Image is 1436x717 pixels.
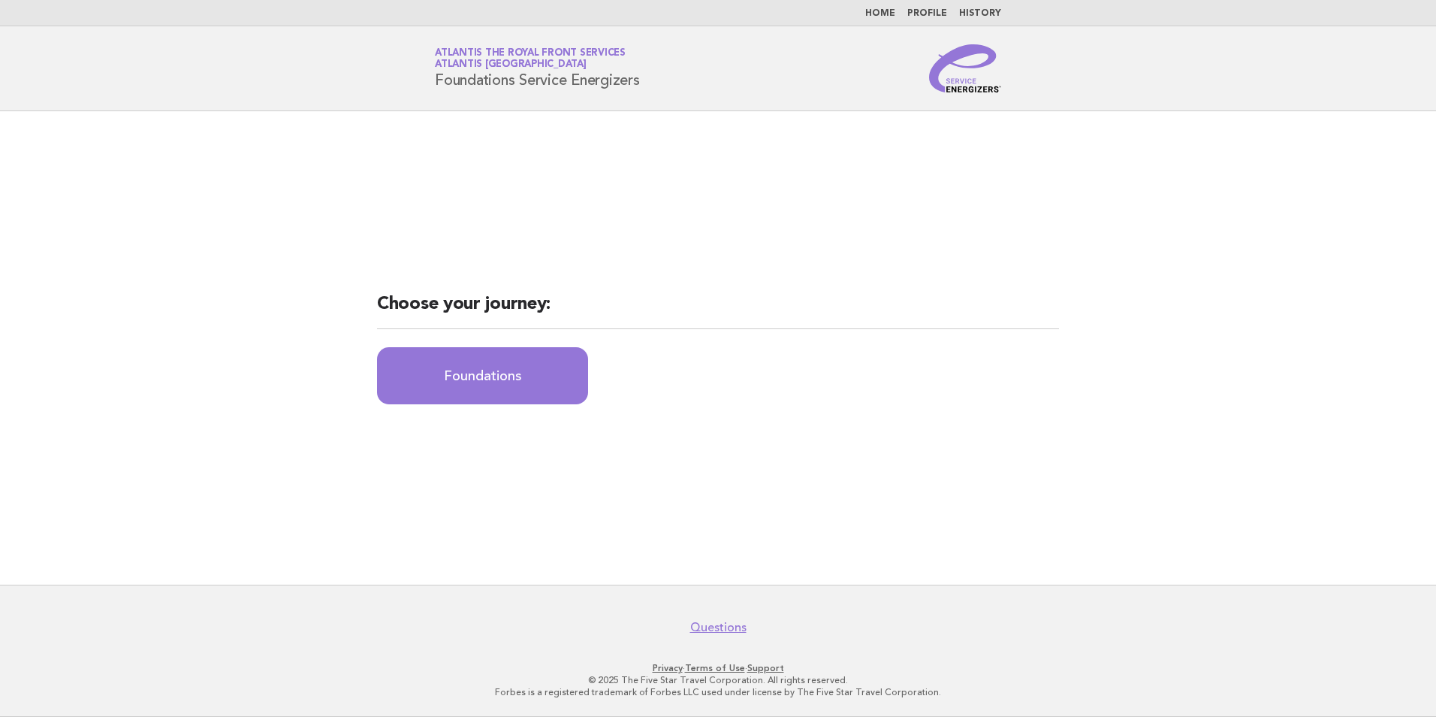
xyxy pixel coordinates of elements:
a: Support [747,663,784,673]
p: © 2025 The Five Star Travel Corporation. All rights reserved. [258,674,1178,686]
a: Atlantis The Royal Front ServicesAtlantis [GEOGRAPHIC_DATA] [435,48,626,69]
a: Questions [690,620,747,635]
a: Privacy [653,663,683,673]
img: Service Energizers [929,44,1001,92]
a: Foundations [377,347,588,404]
span: Atlantis [GEOGRAPHIC_DATA] [435,60,587,70]
h2: Choose your journey: [377,292,1059,329]
a: History [959,9,1001,18]
a: Terms of Use [685,663,745,673]
p: Forbes is a registered trademark of Forbes LLC used under license by The Five Star Travel Corpora... [258,686,1178,698]
h1: Foundations Service Energizers [435,49,640,88]
p: · · [258,662,1178,674]
a: Home [865,9,895,18]
a: Profile [907,9,947,18]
